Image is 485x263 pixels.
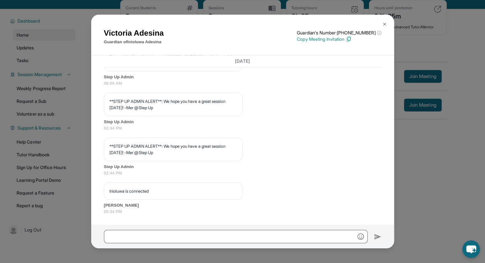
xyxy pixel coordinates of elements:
span: 08:06 AM [104,80,381,87]
p: Guardian of Inioluwa Adesina [104,39,164,45]
img: Emoji [357,233,364,240]
img: Send icon [374,233,381,241]
span: [PERSON_NAME] [104,202,381,209]
p: **STEP UP ADMIN ALERT**: We hope you have a great session [DATE]! -Mer @Step Up [109,98,237,111]
h3: [DATE] [104,58,381,64]
h1: Victoria Adesina [104,27,164,39]
p: **STEP UP ADMIN ALERT**: We hope you have a great session [DATE]! -Mer @Step Up [109,143,237,156]
img: Copy Icon [346,36,351,42]
span: 05:34 PM [104,209,381,215]
span: Step Up Admin [104,164,381,170]
span: 02:44 PM [104,125,381,131]
span: ⓘ [377,30,381,36]
button: chat-button [462,240,480,258]
span: Step Up Admin [104,74,381,80]
span: Step Up Admin [104,119,381,125]
span: 02:44 PM [104,170,381,176]
p: Inioluwa is connected [109,188,237,194]
p: Copy Meeting Invitation [297,36,381,42]
p: Guardian's Number: [PHONE_NUMBER] [297,30,381,36]
img: Close Icon [382,22,387,27]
